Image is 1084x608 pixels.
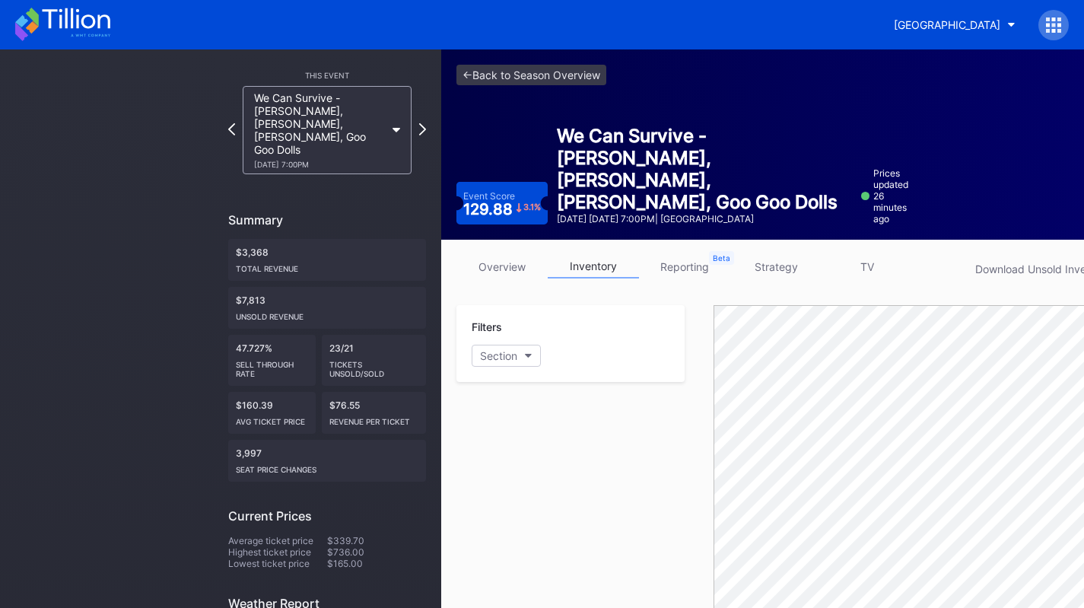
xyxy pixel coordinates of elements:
div: Avg ticket price [236,411,308,426]
a: reporting [639,255,730,279]
div: Revenue per ticket [329,411,419,426]
div: Current Prices [228,508,426,524]
button: [GEOGRAPHIC_DATA] [882,11,1027,39]
a: strategy [730,255,822,279]
div: Highest ticket price [228,546,327,558]
div: Sell Through Rate [236,354,308,378]
div: $736.00 [327,546,426,558]
div: $339.70 [327,535,426,546]
div: We Can Survive - [PERSON_NAME], [PERSON_NAME], [PERSON_NAME], Goo Goo Dolls [557,125,852,213]
div: $160.39 [228,392,316,434]
div: $76.55 [322,392,427,434]
a: <-Back to Season Overview [456,65,606,85]
div: Average ticket price [228,535,327,546]
div: Unsold Revenue [236,306,418,321]
div: 23/21 [322,335,427,386]
div: 129.88 [463,202,541,217]
div: 47.727% [228,335,316,386]
div: $165.00 [327,558,426,569]
button: Section [472,345,541,367]
div: We Can Survive - [PERSON_NAME], [PERSON_NAME], [PERSON_NAME], Goo Goo Dolls [254,91,385,169]
a: TV [822,255,913,279]
div: Summary [228,212,426,228]
div: Section [480,349,517,362]
div: Tickets Unsold/Sold [329,354,419,378]
div: 3.1 % [523,203,541,212]
div: This Event [228,71,426,80]
div: [DATE] 7:00PM [254,160,385,169]
div: Prices updated 26 minutes ago [861,167,917,224]
div: $3,368 [228,239,426,281]
div: [GEOGRAPHIC_DATA] [894,18,1000,31]
div: 3,997 [228,440,426,482]
a: inventory [548,255,639,279]
div: Lowest ticket price [228,558,327,569]
div: [DATE] [DATE] 7:00PM | [GEOGRAPHIC_DATA] [557,213,852,224]
div: Event Score [463,190,515,202]
a: overview [456,255,548,279]
div: Filters [472,320,669,333]
div: Total Revenue [236,258,418,273]
div: $7,813 [228,287,426,329]
div: seat price changes [236,459,418,474]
